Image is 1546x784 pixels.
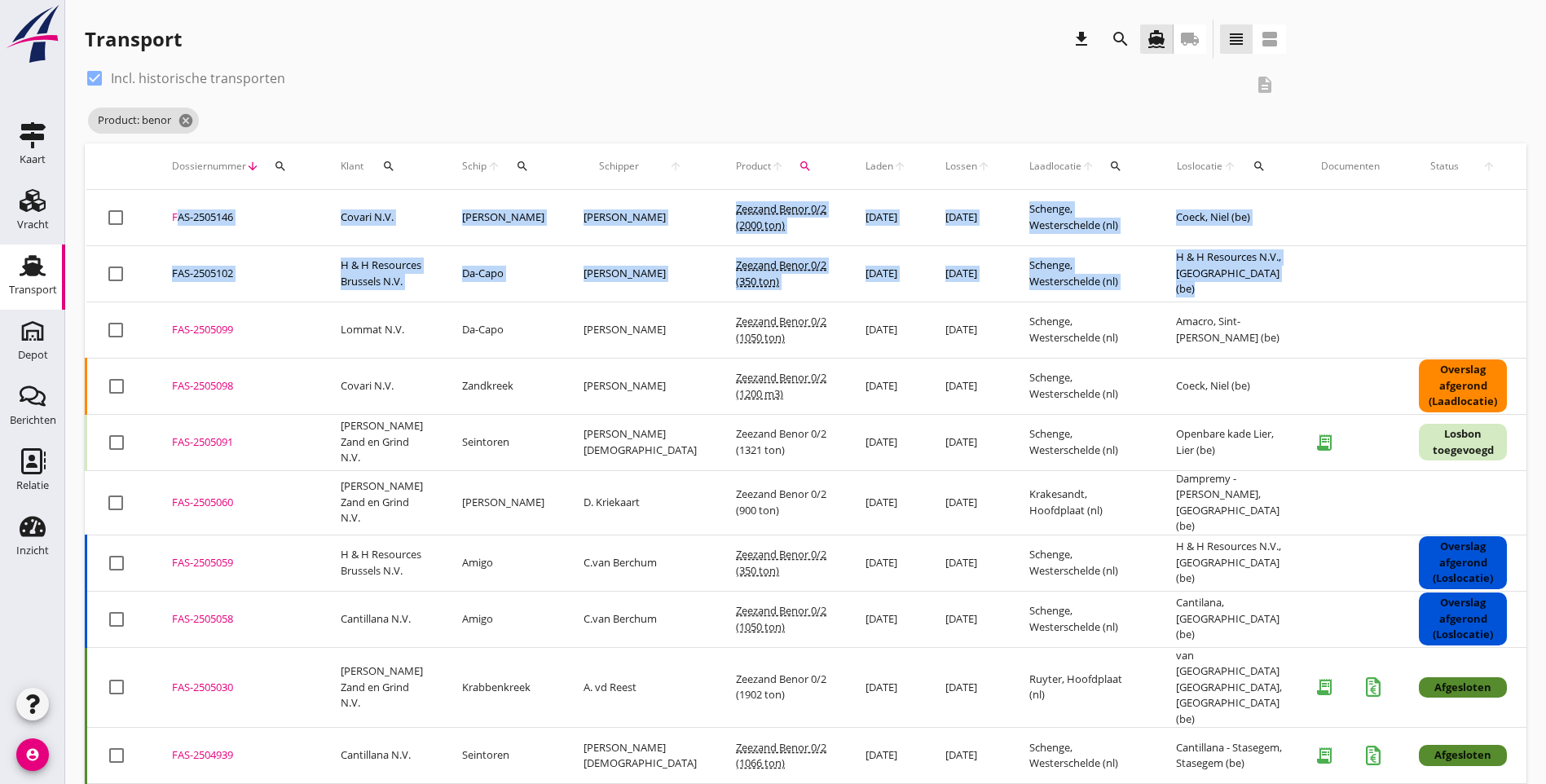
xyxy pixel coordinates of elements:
[1419,359,1507,412] div: Overslag afgerond (Laadlocatie)
[736,258,826,288] span: Zeezand Benor 0/2 (350 ton)
[1010,728,1156,784] td: Schenge, Westerschelde (nl)
[1156,591,1302,647] td: Cantilana, [GEOGRAPHIC_DATA] (be)
[382,160,395,173] i: search
[1010,245,1156,302] td: Schenge, Westerschelde (nl)
[846,647,926,728] td: [DATE]
[172,680,302,696] div: FAS-2505030
[846,414,926,470] td: [DATE]
[564,470,716,535] td: D. Kriekaart
[926,414,1010,470] td: [DATE]
[846,245,926,302] td: [DATE]
[1109,160,1122,173] i: search
[321,728,443,784] td: Cantillana N.V.
[1308,426,1341,459] i: receipt_long
[172,495,302,511] div: FAS-2505060
[1010,647,1156,728] td: Ruyter, Hoofdplaat (nl)
[846,302,926,358] td: [DATE]
[865,159,893,174] span: Laden
[564,647,716,728] td: A. vd Reest
[1253,160,1266,173] i: search
[1156,302,1302,358] td: Amacro, Sint-[PERSON_NAME] (be)
[443,591,564,647] td: Amigo
[1010,535,1156,591] td: Schenge, Westerschelde (nl)
[1029,159,1081,174] span: Laadlocatie
[443,245,564,302] td: Da-Capo
[846,470,926,535] td: [DATE]
[1010,591,1156,647] td: Schenge, Westerschelde (nl)
[564,535,716,591] td: C.van Berchum
[736,547,826,578] span: Zeezand Benor 0/2 (350 ton)
[1072,29,1091,49] i: download
[1308,671,1341,703] i: receipt_long
[111,70,285,86] label: Incl. historische transporten
[736,603,826,634] span: Zeezand Benor 0/2 (1050 ton)
[172,266,302,282] div: FAS-2505102
[462,159,487,174] span: Schip
[172,555,302,571] div: FAS-2505059
[443,728,564,784] td: Seintoren
[736,159,771,174] span: Product
[564,302,716,358] td: [PERSON_NAME]
[1260,29,1280,49] i: view_agenda
[321,470,443,535] td: [PERSON_NAME] Zand en Grind N.V.
[3,4,62,64] img: logo-small.a267ee39.svg
[20,154,46,165] div: Kaart
[564,591,716,647] td: C.van Berchum
[172,611,302,628] div: FAS-2505058
[926,647,1010,728] td: [DATE]
[246,160,259,173] i: arrow_downward
[564,414,716,470] td: [PERSON_NAME][DEMOGRAPHIC_DATA]
[10,415,56,425] div: Berichten
[1156,245,1302,302] td: H & H Resources N.V., [GEOGRAPHIC_DATA] (be)
[321,535,443,591] td: H & H Resources Brussels N.V.
[1419,536,1507,589] div: Overslag afgerond (Loslocatie)
[178,112,194,129] i: cancel
[16,480,49,491] div: Relatie
[977,160,990,173] i: arrow_upward
[321,647,443,728] td: [PERSON_NAME] Zand en Grind N.V.
[926,190,1010,246] td: [DATE]
[564,358,716,414] td: [PERSON_NAME]
[1010,358,1156,414] td: Schenge, Westerschelde (nl)
[846,190,926,246] td: [DATE]
[1156,728,1302,784] td: Cantillana - Stasegem, Stasegem (be)
[321,414,443,470] td: [PERSON_NAME] Zand en Grind N.V.
[172,747,302,764] div: FAS-2504939
[1471,160,1508,173] i: arrow_upward
[926,728,1010,784] td: [DATE]
[1223,160,1238,173] i: arrow_upward
[1156,190,1302,246] td: Coeck, Niel (be)
[736,370,826,401] span: Zeezand Benor 0/2 (1200 m3)
[1227,29,1246,49] i: view_headline
[926,470,1010,535] td: [DATE]
[1308,739,1341,772] i: receipt_long
[16,738,49,771] i: account_circle
[564,728,716,784] td: [PERSON_NAME][DEMOGRAPHIC_DATA]
[321,302,443,358] td: Lommat N.V.
[321,591,443,647] td: Cantillana N.V.
[1156,470,1302,535] td: Dampremy - [PERSON_NAME], [GEOGRAPHIC_DATA] (be)
[172,434,302,451] div: FAS-2505091
[736,201,826,232] span: Zeezand Benor 0/2 (2000 ton)
[716,647,846,728] td: Zeezand Benor 0/2 (1902 ton)
[172,209,302,226] div: FAS-2505146
[926,245,1010,302] td: [DATE]
[1010,414,1156,470] td: Schenge, Westerschelde (nl)
[85,26,182,52] div: Transport
[893,160,906,173] i: arrow_upward
[172,322,302,338] div: FAS-2505099
[1111,29,1130,49] i: search
[443,302,564,358] td: Da-Capo
[443,535,564,591] td: Amigo
[1010,470,1156,535] td: Krakesandt, Hoofdplaat (nl)
[926,535,1010,591] td: [DATE]
[321,358,443,414] td: Covari N.V.
[172,378,302,394] div: FAS-2505098
[1156,647,1302,728] td: van [GEOGRAPHIC_DATA] [GEOGRAPHIC_DATA], [GEOGRAPHIC_DATA] (be)
[771,160,784,173] i: arrow_upward
[516,160,529,173] i: search
[564,190,716,246] td: [PERSON_NAME]
[1419,745,1507,766] div: Afgesloten
[716,414,846,470] td: Zeezand Benor 0/2 (1321 ton)
[321,190,443,246] td: Covari N.V.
